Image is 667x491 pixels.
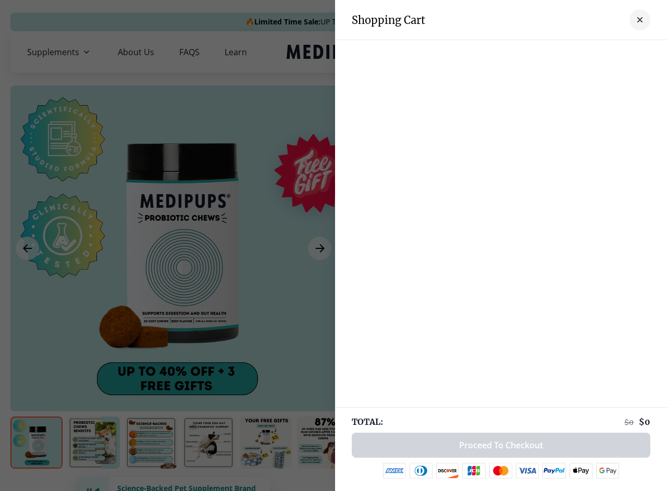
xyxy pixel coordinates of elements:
img: visa [516,463,539,479]
span: $ 0 [639,417,650,427]
img: apple [570,463,592,479]
img: amex [383,463,406,479]
h3: Shopping Cart [352,14,425,27]
img: diners-club [410,463,433,479]
button: close-cart [629,9,650,30]
span: TOTAL: [352,416,383,427]
img: discover [436,463,459,479]
img: jcb [462,463,486,479]
img: mastercard [489,463,512,479]
img: paypal [542,463,566,479]
span: $ 0 [624,418,634,427]
img: google [596,463,620,479]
